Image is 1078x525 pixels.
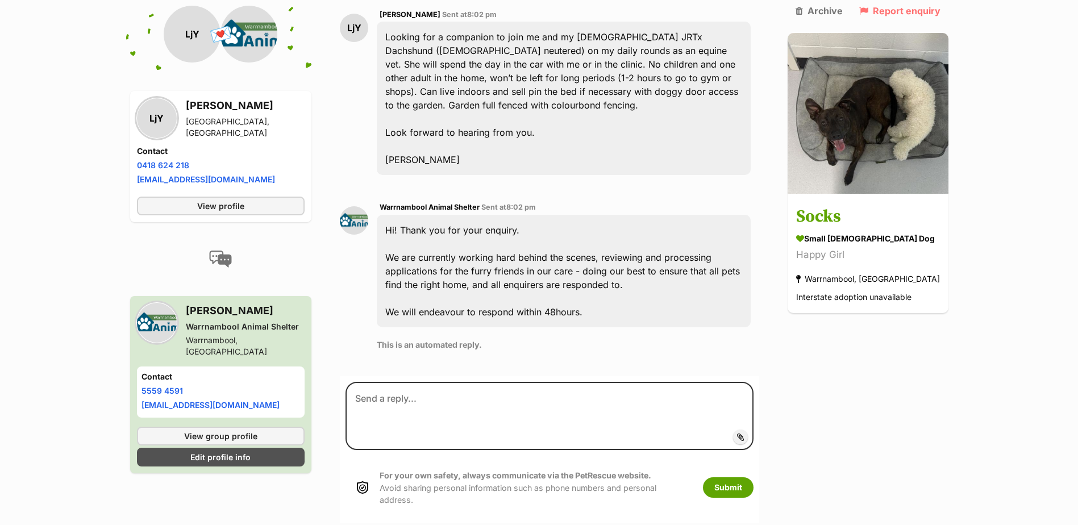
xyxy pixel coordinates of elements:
a: Report enquiry [859,6,940,16]
h3: [PERSON_NAME] [186,303,305,319]
span: View profile [197,200,244,212]
div: LjY [340,14,368,42]
span: 8:02 pm [467,10,497,19]
span: Sent at [481,203,536,211]
img: conversation-icon-4a6f8262b818ee0b60e3300018af0b2d0b884aa5de6e9bcb8d3d4eeb1a70a7c4.svg [209,251,232,268]
div: LjY [164,6,220,63]
div: Warrnambool, [GEOGRAPHIC_DATA] [186,335,305,357]
a: View profile [137,197,305,215]
div: Looking for a companion to join me and my [DEMOGRAPHIC_DATA] JRTx Dachshund ([DEMOGRAPHIC_DATA] n... [377,22,750,175]
span: Warrnambool Animal Shelter [380,203,480,211]
span: Interstate adoption unavailable [796,293,911,302]
a: 5559 4591 [141,386,183,395]
span: Sent at [442,10,497,19]
h3: Socks [796,205,940,230]
div: Happy Girl [796,248,940,263]
span: [PERSON_NAME] [380,10,440,19]
div: LjY [137,98,177,138]
img: Socks [788,33,948,194]
div: Warrnambool Animal Shelter [186,321,305,332]
a: View group profile [137,427,305,445]
a: [EMAIL_ADDRESS][DOMAIN_NAME] [137,174,275,184]
div: [GEOGRAPHIC_DATA], [GEOGRAPHIC_DATA] [186,116,305,139]
img: Warrnambool Animal Shelter profile pic [137,303,177,343]
a: Socks small [DEMOGRAPHIC_DATA] Dog Happy Girl Warrnambool, [GEOGRAPHIC_DATA] Interstate adoption ... [788,196,948,314]
button: Submit [703,477,754,498]
span: Edit profile info [190,451,251,463]
span: 💌 [208,22,234,47]
span: View group profile [184,430,257,442]
a: 0418 624 218 [137,160,189,170]
div: Warrnambool, [GEOGRAPHIC_DATA] [796,272,940,287]
a: Edit profile info [137,448,305,466]
a: [EMAIL_ADDRESS][DOMAIN_NAME] [141,400,280,410]
img: Warrnambool Animal Shelter profile pic [220,6,277,63]
h4: Contact [141,371,301,382]
strong: For your own safety, always communicate via the PetRescue website. [380,470,651,480]
div: Hi! Thank you for your enquiry. We are currently working hard behind the scenes, reviewing and pr... [377,215,750,327]
h3: [PERSON_NAME] [186,98,305,114]
h4: Contact [137,145,305,157]
p: Avoid sharing personal information such as phone numbers and personal address. [380,469,692,506]
span: 8:02 pm [506,203,536,211]
div: small [DEMOGRAPHIC_DATA] Dog [796,233,940,245]
a: Archive [796,6,843,16]
p: This is an automated reply. [377,339,750,351]
img: Warrnambool Animal Shelter profile pic [340,206,368,235]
